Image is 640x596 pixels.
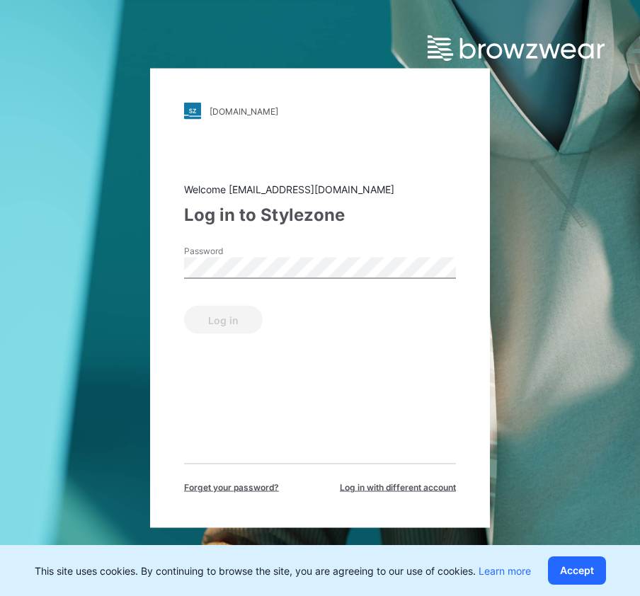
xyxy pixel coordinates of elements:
[184,103,456,120] a: [DOMAIN_NAME]
[184,481,279,494] span: Forget your password?
[479,565,531,577] a: Learn more
[340,481,456,494] span: Log in with different account
[35,563,531,578] p: This site uses cookies. By continuing to browse the site, you are agreeing to our use of cookies.
[184,103,201,120] img: stylezone-logo.562084cfcfab977791bfbf7441f1a819.svg
[184,182,456,197] div: Welcome [EMAIL_ADDRESS][DOMAIN_NAME]
[210,105,278,116] div: [DOMAIN_NAME]
[184,202,456,228] div: Log in to Stylezone
[548,556,606,585] button: Accept
[428,35,605,61] img: browzwear-logo.e42bd6dac1945053ebaf764b6aa21510.svg
[184,245,283,258] label: Password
